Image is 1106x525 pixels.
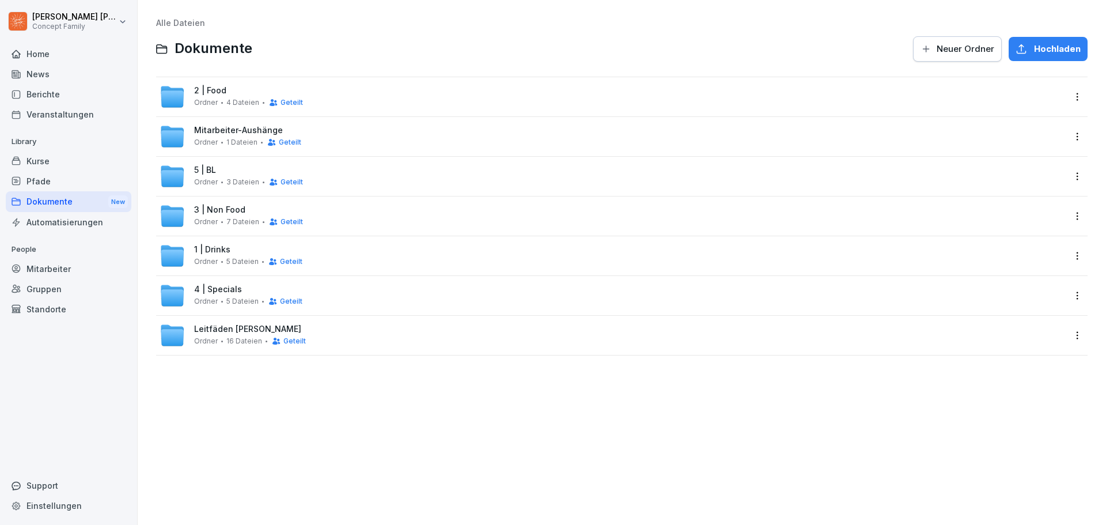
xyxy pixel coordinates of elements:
span: Geteilt [281,178,303,186]
a: Berichte [6,84,131,104]
span: 5 Dateien [226,297,259,305]
span: 16 Dateien [226,337,262,345]
div: New [108,195,128,209]
span: 3 | Non Food [194,205,245,215]
span: Dokumente [175,40,252,57]
a: 1 | DrinksOrdner5 DateienGeteilt [156,236,1069,275]
span: Neuer Ordner [937,43,994,55]
span: Ordner [194,337,218,345]
a: DokumenteNew [6,191,131,213]
span: Geteilt [281,218,303,226]
span: Hochladen [1034,43,1081,55]
span: Leitfäden [PERSON_NAME] [194,324,301,334]
span: Ordner [194,99,218,107]
a: Veranstaltungen [6,104,131,124]
p: [PERSON_NAME] [PERSON_NAME] [32,12,116,22]
a: Home [6,44,131,64]
button: Neuer Ordner [913,36,1002,62]
div: Dokumente [6,191,131,213]
a: 2 | FoodOrdner4 DateienGeteilt [156,77,1069,116]
span: Ordner [194,258,218,266]
span: Geteilt [280,258,302,266]
a: Mitarbeiter-AushängeOrdner1 DateienGeteilt [156,117,1069,156]
span: Mitarbeiter-Aushänge [194,126,283,135]
a: Alle Dateien [156,18,205,28]
span: Ordner [194,178,218,186]
span: 4 | Specials [194,285,242,294]
span: 5 Dateien [226,258,259,266]
a: 5 | BLOrdner3 DateienGeteilt [156,157,1069,196]
p: People [6,240,131,259]
a: Automatisierungen [6,212,131,232]
span: Geteilt [280,297,302,305]
a: Mitarbeiter [6,259,131,279]
a: Einstellungen [6,496,131,516]
span: Ordner [194,138,218,146]
span: Geteilt [283,337,306,345]
span: Geteilt [281,99,303,107]
span: 4 Dateien [226,99,259,107]
a: 4 | SpecialsOrdner5 DateienGeteilt [156,276,1069,315]
a: 3 | Non FoodOrdner7 DateienGeteilt [156,197,1069,236]
p: Library [6,133,131,151]
a: Kurse [6,151,131,171]
a: News [6,64,131,84]
a: Pfade [6,171,131,191]
a: Standorte [6,299,131,319]
button: Hochladen [1009,37,1088,61]
span: 1 Dateien [226,138,257,146]
p: Concept Family [32,22,116,31]
a: Leitfäden [PERSON_NAME]Ordner16 DateienGeteilt [156,316,1069,355]
a: Gruppen [6,279,131,299]
span: Ordner [194,297,218,305]
span: Ordner [194,218,218,226]
span: 3 Dateien [226,178,259,186]
span: Geteilt [279,138,301,146]
span: 7 Dateien [226,218,259,226]
span: 2 | Food [194,86,226,96]
div: Support [6,475,131,496]
span: 1 | Drinks [194,245,230,255]
span: 5 | BL [194,165,216,175]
